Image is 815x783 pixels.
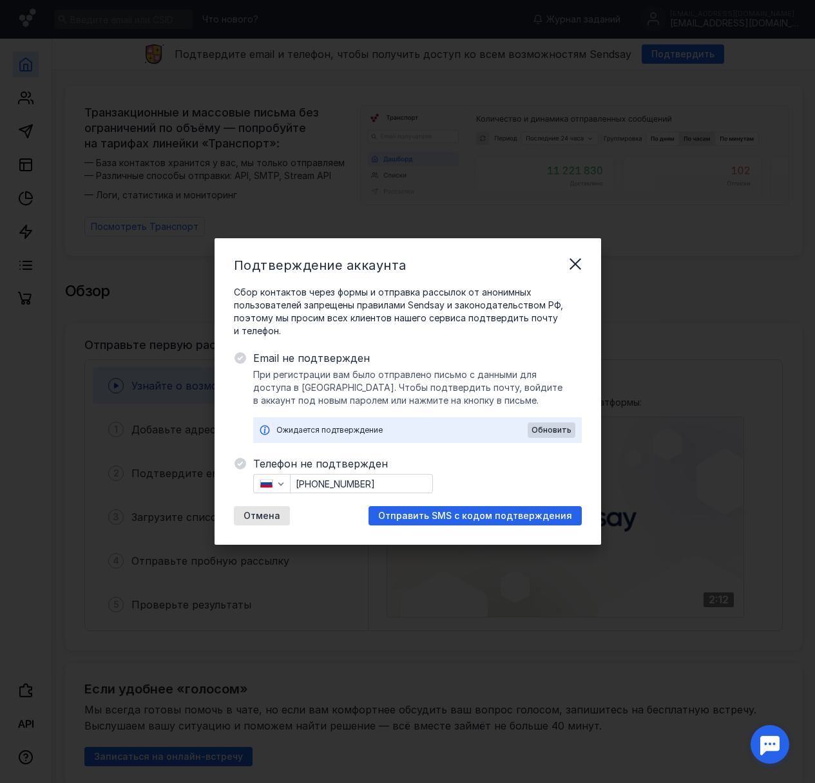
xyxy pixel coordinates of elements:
span: Телефон не подтвержден [253,456,582,471]
div: Ожидается подтверждение [276,424,528,437]
span: Обновить [532,426,571,435]
span: Сбор контактов через формы и отправка рассылок от анонимных пользователей запрещены правилами Sen... [234,286,582,337]
button: Отправить SMS с кодом подтверждения [369,506,582,525]
span: Отмена [244,511,280,522]
span: При регистрации вам было отправлено письмо с данными для доступа в [GEOGRAPHIC_DATA]. Чтобы подтв... [253,368,582,407]
span: Отправить SMS с кодом подтверждения [378,511,572,522]
button: Обновить [528,422,575,438]
span: Email не подтвержден [253,350,582,366]
span: Подтверждение аккаунта [234,258,407,273]
button: Отмена [234,506,290,525]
